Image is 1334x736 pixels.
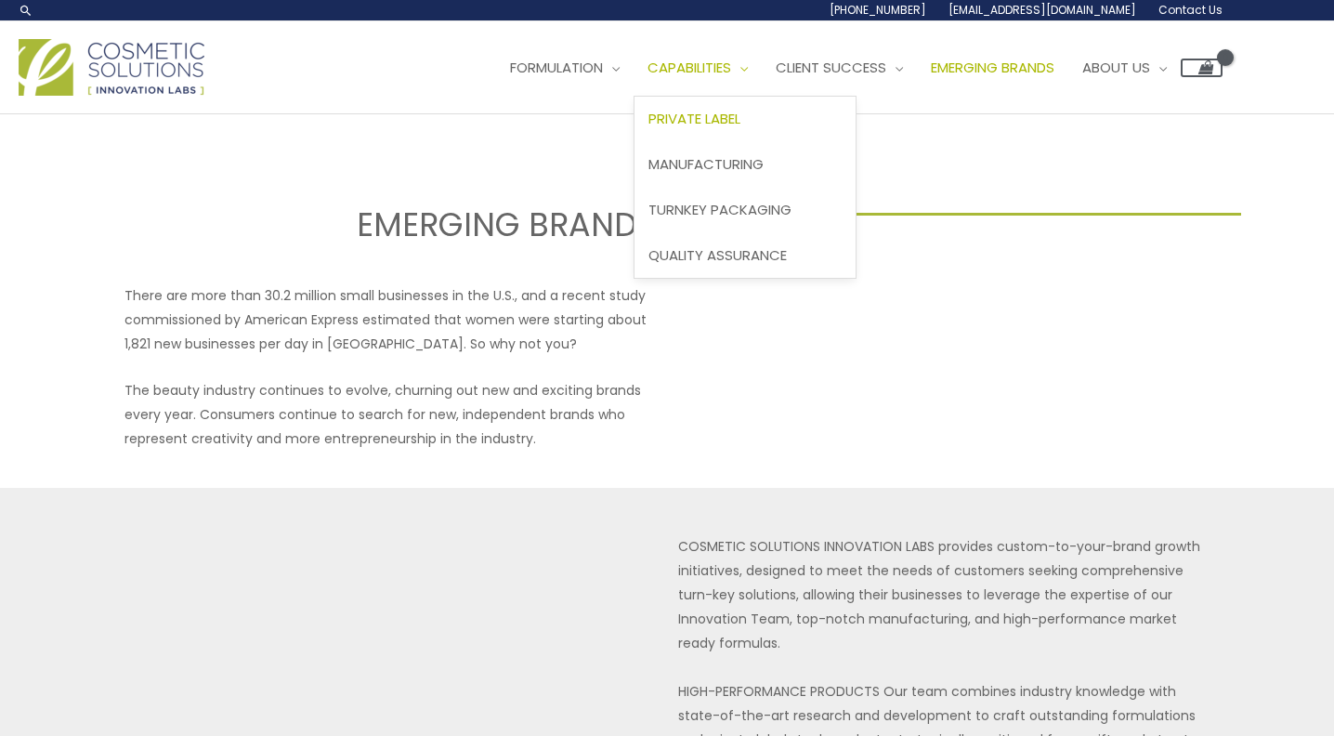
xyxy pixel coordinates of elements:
h2: EMERGING BRANDS [93,204,656,246]
nav: Site Navigation [482,40,1223,96]
a: Formulation [496,40,634,96]
span: Turnkey Packaging [648,200,791,219]
a: Turnkey Packaging [634,187,856,232]
a: Search icon link [19,3,33,18]
span: Contact Us [1158,2,1223,18]
span: [EMAIL_ADDRESS][DOMAIN_NAME] [948,2,1136,18]
img: Cosmetic Solutions Logo [19,39,204,96]
span: [PHONE_NUMBER] [830,2,926,18]
a: Quality Assurance [634,232,856,278]
span: About Us [1082,58,1150,77]
a: About Us [1068,40,1181,96]
a: Manufacturing [634,142,856,188]
p: There are more than 30.2 million small businesses in the U.S., and a recent study commissioned by... [124,283,656,356]
span: Formulation [510,58,603,77]
a: Capabilities [634,40,762,96]
span: Manufacturing [648,154,764,174]
span: Capabilities [647,58,731,77]
a: Private Label [634,97,856,142]
span: Quality Assurance [648,245,787,265]
a: View Shopping Cart, empty [1181,59,1223,77]
span: Emerging Brands [931,58,1054,77]
a: Emerging Brands [917,40,1068,96]
p: The beauty industry continues to evolve, churning out new and exciting brands every year. Consume... [124,378,656,451]
a: Client Success [762,40,917,96]
span: Private Label [648,109,740,128]
span: Client Success [776,58,886,77]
